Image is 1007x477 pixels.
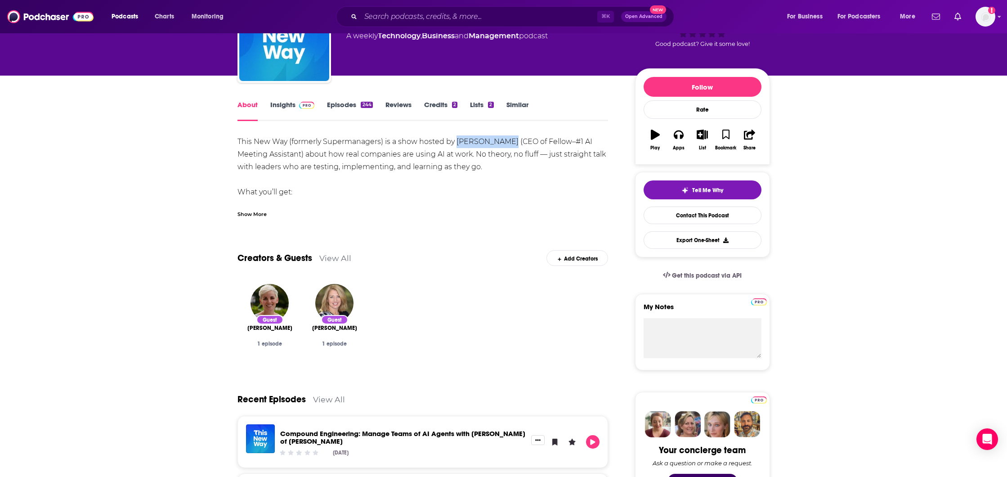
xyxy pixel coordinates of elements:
span: Good podcast? Give it some love! [655,40,750,47]
span: Charts [155,10,174,23]
button: open menu [781,9,834,24]
a: InsightsPodchaser Pro [270,100,315,121]
a: Show notifications dropdown [951,9,965,24]
a: Liz Wiseman [312,324,357,332]
div: Rate [644,100,761,119]
a: Contact This Podcast [644,207,761,224]
div: Share [743,145,756,151]
span: , [421,31,422,40]
input: Search podcasts, credits, & more... [361,9,597,24]
a: Creators & Guests [237,252,312,264]
img: Podchaser Pro [751,298,767,306]
div: Open Intercom Messenger [976,428,998,450]
button: tell me why sparkleTell Me Why [644,180,761,199]
a: Recent Episodes [237,394,306,405]
div: Community Rating: 0 out of 5 [278,450,319,456]
img: Compound Engineering: Manage Teams of AI Agents with Kieran Klaassen of Cora [246,424,275,453]
img: Podchaser - Follow, Share and Rate Podcasts [7,8,94,25]
img: User Profile [976,7,995,27]
div: Search podcasts, credits, & more... [345,6,683,27]
button: Bookmark [714,124,738,156]
a: Episodes244 [327,100,372,121]
button: Export One-Sheet [644,231,761,249]
span: More [900,10,915,23]
a: About [237,100,258,121]
img: Podchaser Pro [751,396,767,404]
button: Bookmark Episode [548,435,562,449]
img: Camille Fournier [251,284,289,322]
a: Lists2 [470,100,493,121]
img: Jules Profile [704,411,730,437]
a: Technology [378,31,421,40]
div: Guest [321,315,348,324]
button: Leave a Rating [565,435,579,449]
div: Bookmark [715,145,736,151]
span: Get this podcast via API [672,272,742,279]
img: Liz Wiseman [315,284,354,322]
a: Show notifications dropdown [928,9,944,24]
span: [PERSON_NAME] [247,324,292,332]
div: Guest [256,315,283,324]
button: Show profile menu [976,7,995,27]
button: Play [644,124,667,156]
a: Pro website [751,395,767,404]
img: Sydney Profile [645,411,671,437]
a: Charts [149,9,179,24]
a: Business [422,31,455,40]
div: This New Way (formerly Supermanagers) is a show hosted by [PERSON_NAME] (CEO of Fellow–#1 AI Meet... [237,135,609,274]
div: [DATE] [333,450,349,456]
span: New [650,5,666,14]
button: Open AdvancedNew [621,11,667,22]
span: Tell Me Why [692,187,723,194]
span: For Business [787,10,823,23]
img: Jon Profile [734,411,760,437]
div: 244 [361,102,372,108]
div: List [699,145,706,151]
div: Play [650,145,660,151]
button: open menu [185,9,235,24]
button: Apps [667,124,690,156]
div: A weekly podcast [346,31,548,41]
div: 1 episode [309,341,360,347]
span: Open Advanced [625,14,662,19]
a: Compound Engineering: Manage Teams of AI Agents with Kieran Klaassen of Cora [280,429,525,445]
span: Podcasts [112,10,138,23]
button: open menu [894,9,926,24]
button: open menu [105,9,150,24]
span: For Podcasters [837,10,881,23]
span: and [455,31,469,40]
a: Credits2 [424,100,457,121]
a: Reviews [385,100,412,121]
div: Add Creators [546,250,608,266]
a: Pro website [751,297,767,306]
button: Play [586,435,600,449]
a: Get this podcast via API [656,265,749,287]
div: 1 episode [245,341,295,347]
a: Similar [506,100,528,121]
label: My Notes [644,302,761,318]
a: Management [469,31,519,40]
span: Monitoring [192,10,224,23]
button: Share [738,124,761,156]
span: ⌘ K [597,11,614,22]
div: Apps [673,145,685,151]
img: Podchaser Pro [299,102,315,109]
button: Follow [644,77,761,97]
a: Camille Fournier [247,324,292,332]
div: 2 [452,102,457,108]
div: 2 [488,102,493,108]
img: tell me why sparkle [681,187,689,194]
button: Show More Button [531,435,545,445]
div: Your concierge team [659,445,746,456]
span: Logged in as sashagoldin [976,7,995,27]
a: View All [319,253,351,263]
div: Ask a question or make a request. [653,459,752,467]
img: Barbara Profile [675,411,701,437]
button: open menu [832,9,894,24]
span: [PERSON_NAME] [312,324,357,332]
button: List [690,124,714,156]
